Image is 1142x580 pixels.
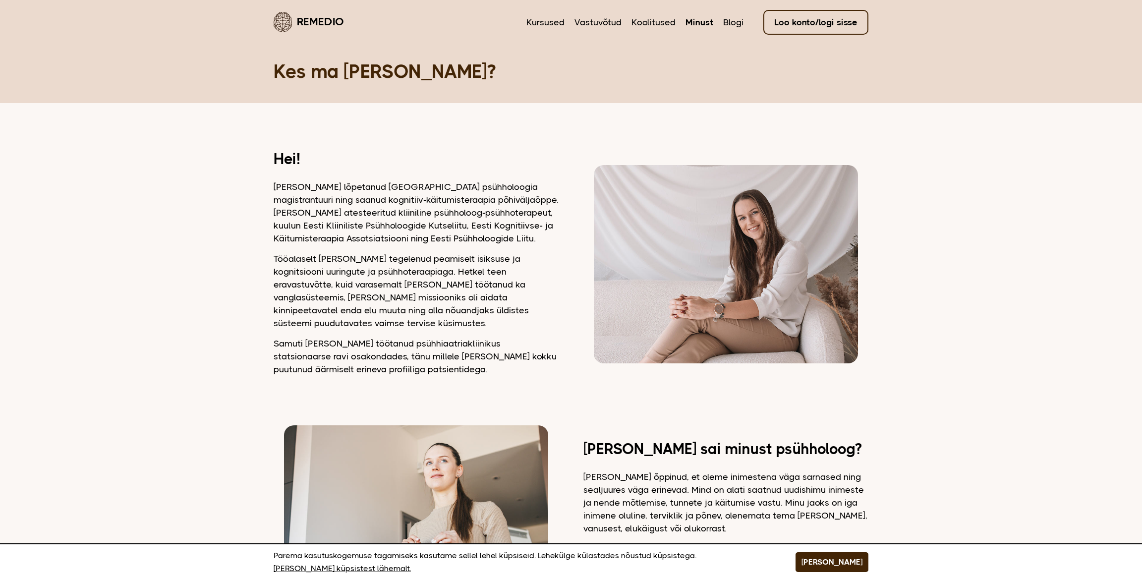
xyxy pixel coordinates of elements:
[274,12,292,32] img: Remedio logo
[685,16,713,29] a: Minust
[526,16,565,29] a: Kursused
[274,252,559,330] p: Tööalaselt [PERSON_NAME] tegelenud peamiselt isiksuse ja kognitsiooni uuringute ja psühhoteraapia...
[274,549,771,575] p: Parema kasutuskogemuse tagamiseks kasutame sellel lehel küpsiseid. Lehekülge külastades nõustud k...
[274,180,559,245] p: [PERSON_NAME] lõpetanud [GEOGRAPHIC_DATA] psühholoogia magistrantuuri ning saanud kognitiiv-käitu...
[583,443,868,456] h2: [PERSON_NAME] sai minust psühholoog?
[796,552,868,572] button: [PERSON_NAME]
[594,165,858,363] img: Dagmar vaatamas kaamerasse
[274,337,559,376] p: Samuti [PERSON_NAME] töötanud psühhiaatriakliinikus statsionaarse ravi osakondades, tänu millele ...
[274,562,411,575] a: [PERSON_NAME] küpsistest lähemalt.
[274,153,559,166] h2: Hei!
[274,59,868,83] h1: Kes ma [PERSON_NAME]?
[631,16,676,29] a: Koolitused
[274,10,344,33] a: Remedio
[763,10,868,35] a: Loo konto/logi sisse
[583,470,868,535] p: [PERSON_NAME] õppinud, et oleme inimestena väga sarnased ning sealjuures väga erinevad. Mind on a...
[574,16,622,29] a: Vastuvõtud
[723,16,743,29] a: Blogi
